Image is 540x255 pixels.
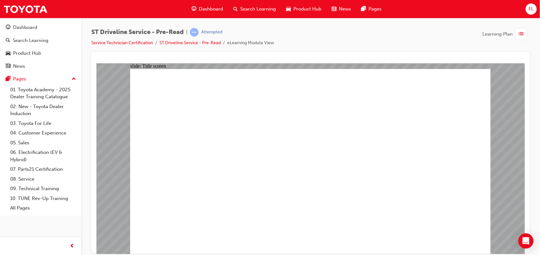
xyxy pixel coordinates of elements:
[3,73,79,85] button: Pages
[228,3,281,16] a: search-iconSearch Learning
[8,148,79,164] a: 06. Electrification (EV & Hybrid)
[8,164,79,174] a: 07. Parts21 Certification
[6,51,11,56] span: car-icon
[13,50,41,57] div: Product Hub
[8,85,79,102] a: 01. Toyota Academy - 2025 Dealer Training Catalogue
[3,47,79,59] a: Product Hub
[3,60,79,72] a: News
[233,5,238,13] span: search-icon
[482,28,530,40] button: Learning Plan
[6,76,11,82] span: pages-icon
[339,5,351,13] span: News
[8,128,79,138] a: 04. Customer Experience
[518,233,534,249] div: Open Intercom Messenger
[286,5,291,13] span: car-icon
[332,5,336,13] span: news-icon
[293,5,321,13] span: Product Hub
[519,30,524,38] span: list-icon
[240,5,276,13] span: Search Learning
[91,40,153,45] a: Service Technician Certification
[326,3,356,16] a: news-iconNews
[8,194,79,203] a: 10. TUNE Rev-Up Training
[6,64,11,69] span: news-icon
[8,102,79,119] a: 02. New - Toyota Dealer Induction
[13,37,48,44] div: Search Learning
[227,39,274,47] li: eLearning Module View
[72,75,76,83] span: up-icon
[13,24,37,31] div: Dashboard
[13,75,26,83] div: Pages
[281,3,326,16] a: car-iconProduct Hub
[356,3,387,16] a: pages-iconPages
[201,29,222,35] div: Attempted
[186,29,187,36] span: |
[361,5,366,13] span: pages-icon
[3,2,48,16] img: Trak
[8,184,79,194] a: 09. Technical Training
[3,35,79,46] a: Search Learning
[8,203,79,213] a: All Pages
[70,242,75,250] span: prev-icon
[8,119,79,128] a: 03. Toyota For Life
[368,5,382,13] span: Pages
[186,3,228,16] a: guage-iconDashboard
[192,5,196,13] span: guage-icon
[91,29,184,36] span: ST Driveline Service - Pre-Read
[13,63,25,70] div: News
[8,138,79,148] a: 05. Sales
[159,40,221,45] a: ST Driveline Service - Pre-Read
[190,28,199,37] span: learningRecordVerb_ATTEMPT-icon
[6,25,11,31] span: guage-icon
[529,5,534,13] span: FL
[482,31,513,38] span: Learning Plan
[3,20,79,73] button: DashboardSearch LearningProduct HubNews
[3,22,79,33] a: Dashboard
[526,3,537,15] button: FL
[8,174,79,184] a: 08. Service
[199,5,223,13] span: Dashboard
[6,38,10,44] span: search-icon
